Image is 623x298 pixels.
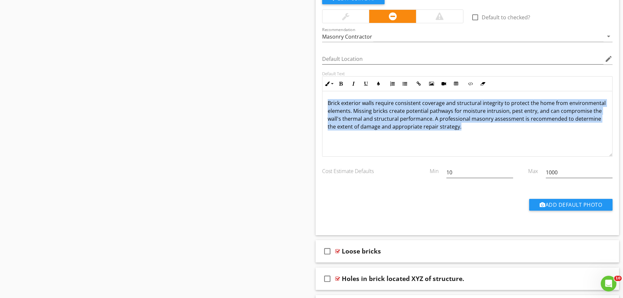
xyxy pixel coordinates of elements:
div: Min [418,162,442,175]
button: Underline (Ctrl+U) [360,78,372,90]
button: Ordered List [386,78,399,90]
iframe: Intercom live chat [601,276,616,291]
i: arrow_drop_down [605,32,613,40]
button: Unordered List [399,78,411,90]
button: Add Default Photo [529,199,613,211]
div: Holes in brick located XYZ of structure. [342,275,464,283]
button: Clear Formatting [476,78,489,90]
button: Insert Video [438,78,450,90]
span: 10 [614,276,622,281]
label: Default to checked? [482,14,530,21]
button: Colors [372,78,385,90]
i: check_box_outline_blank [322,271,333,287]
i: edit [605,55,613,63]
input: Default Location [322,54,604,64]
div: Max [517,162,542,175]
button: Insert Image (Ctrl+P) [425,78,438,90]
button: Insert Link (Ctrl+K) [413,78,425,90]
div: Cost Estimate Defaults [318,162,418,175]
button: Italic (Ctrl+I) [347,78,360,90]
button: Bold (Ctrl+B) [335,78,347,90]
div: Loose bricks [342,247,381,255]
button: Insert Table [450,78,462,90]
div: Default Text [322,71,613,76]
div: Masonry Contractor [322,34,372,40]
i: check_box_outline_blank [322,243,333,259]
button: Inline Style [322,78,335,90]
button: Code View [464,78,476,90]
p: Brick exterior walls require consistent coverage and structural integrity to protect the home fro... [328,99,607,131]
